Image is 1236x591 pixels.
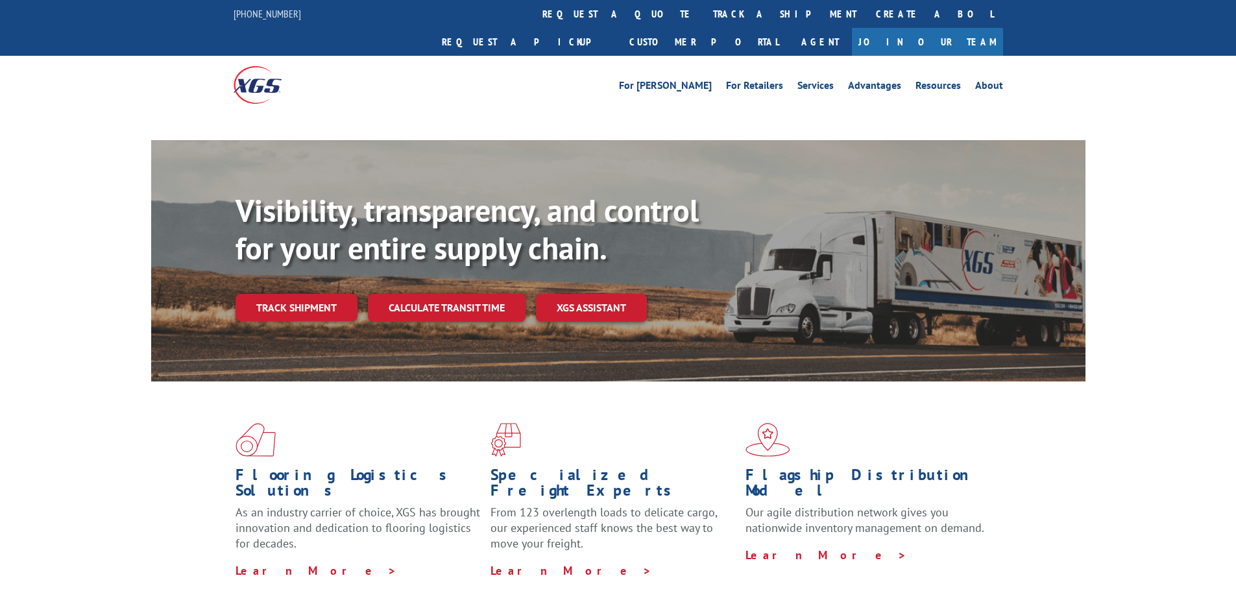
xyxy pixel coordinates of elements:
[788,28,852,56] a: Agent
[915,80,961,95] a: Resources
[236,423,276,457] img: xgs-icon-total-supply-chain-intelligence-red
[797,80,834,95] a: Services
[491,563,652,578] a: Learn More >
[726,80,783,95] a: For Retailers
[620,28,788,56] a: Customer Portal
[236,467,481,505] h1: Flooring Logistics Solutions
[975,80,1003,95] a: About
[491,505,736,562] p: From 123 overlength loads to delicate cargo, our experienced staff knows the best way to move you...
[491,467,736,505] h1: Specialized Freight Experts
[745,505,984,535] span: Our agile distribution network gives you nationwide inventory management on demand.
[234,7,301,20] a: [PHONE_NUMBER]
[491,423,521,457] img: xgs-icon-focused-on-flooring-red
[745,467,991,505] h1: Flagship Distribution Model
[536,294,647,322] a: XGS ASSISTANT
[848,80,901,95] a: Advantages
[745,423,790,457] img: xgs-icon-flagship-distribution-model-red
[745,548,907,562] a: Learn More >
[236,190,699,268] b: Visibility, transparency, and control for your entire supply chain.
[236,505,480,551] span: As an industry carrier of choice, XGS has brought innovation and dedication to flooring logistics...
[236,294,357,321] a: Track shipment
[368,294,526,322] a: Calculate transit time
[852,28,1003,56] a: Join Our Team
[619,80,712,95] a: For [PERSON_NAME]
[432,28,620,56] a: Request a pickup
[236,563,397,578] a: Learn More >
